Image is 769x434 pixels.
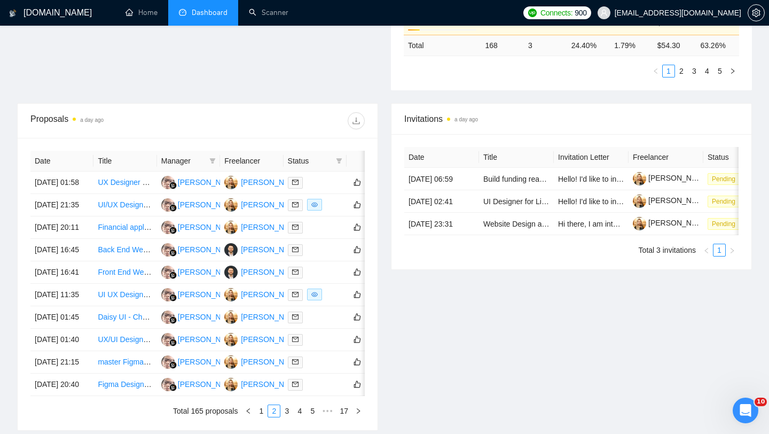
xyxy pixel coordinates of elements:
[524,35,567,56] td: 3
[30,261,93,284] td: [DATE] 16:41
[93,261,156,284] td: Front End Web Developer
[351,266,364,278] button: like
[688,65,701,77] li: 3
[242,405,255,417] button: left
[224,222,302,231] a: VP[PERSON_NAME]
[178,356,239,368] div: [PERSON_NAME]
[98,200,332,209] a: UI/UX Designer Needed for iOS Fitness App in [GEOGRAPHIC_DATA]
[404,147,479,168] th: Date
[633,196,710,205] a: [PERSON_NAME]
[224,335,302,343] a: VP[PERSON_NAME]
[30,374,93,396] td: [DATE] 20:40
[224,378,238,391] img: VP
[351,333,364,346] button: like
[726,65,739,77] li: Next Page
[169,182,177,189] img: gigradar-bm.png
[351,221,364,234] button: like
[351,243,364,256] button: like
[169,384,177,391] img: gigradar-bm.png
[354,245,361,254] span: like
[352,405,365,417] li: Next Page
[292,246,299,253] span: mail
[351,311,364,323] button: like
[255,405,267,417] a: 1
[161,155,205,167] span: Manager
[98,178,213,187] a: UX Designer Needed for AI Project
[708,218,740,230] span: Pending
[268,405,280,417] a: 2
[319,405,336,417] li: Next 5 Pages
[404,35,481,56] td: Total
[540,7,572,19] span: Connects:
[567,35,610,56] td: 24.40 %
[192,8,227,17] span: Dashboard
[93,351,156,374] td: master Figma designer to work on a fun design system, web app, logos, and general purpose needs
[224,200,302,208] a: VP[PERSON_NAME]
[161,266,175,279] img: HH
[662,65,675,77] li: 1
[268,405,280,417] li: 2
[161,267,239,276] a: HH[PERSON_NAME]
[98,223,302,231] a: Financial application site design - initial mockups of 3 screens
[292,359,299,365] span: mail
[292,381,299,387] span: mail
[224,355,238,369] img: VP
[351,288,364,301] button: like
[224,290,302,298] a: VP[PERSON_NAME]
[245,408,252,414] span: left
[708,196,740,207] span: Pending
[161,198,175,212] img: HH
[355,408,362,414] span: right
[336,405,352,417] li: 17
[600,9,608,17] span: user
[173,405,238,417] li: Total 165 proposals
[209,158,216,164] span: filter
[755,398,767,406] span: 10
[311,291,318,298] span: eye
[161,311,175,324] img: HH
[178,266,239,278] div: [PERSON_NAME]
[404,213,479,235] td: [DATE] 23:31
[354,358,361,366] span: like
[479,190,554,213] td: UI Designer for Light UI Cleanup
[703,247,710,254] span: left
[161,355,175,369] img: HH
[292,314,299,320] span: mail
[575,7,586,19] span: 900
[9,5,17,22] img: logo
[696,35,739,56] td: 63.26 %
[351,176,364,189] button: like
[708,197,744,205] a: Pending
[714,65,726,77] a: 5
[319,405,336,417] span: •••
[30,329,93,351] td: [DATE] 01:40
[169,272,177,279] img: gigradar-bm.png
[483,220,596,228] a: Website Design and Development
[98,380,214,389] a: Figma Designer with Relume Ui KIt
[336,158,342,164] span: filter
[224,176,238,189] img: VP
[292,336,299,343] span: mail
[292,224,299,230] span: mail
[528,9,537,17] img: upwork-logo.png
[30,284,93,306] td: [DATE] 11:35
[161,357,239,366] a: HH[PERSON_NAME]
[726,244,739,257] li: Next Page
[241,311,302,323] div: [PERSON_NAME]
[354,380,361,389] span: like
[98,268,184,276] a: Front End Web Developer
[169,361,177,369] img: gigradar-bm.png
[179,9,186,16] span: dashboard
[224,198,238,212] img: VP
[161,222,239,231] a: HH[PERSON_NAME]
[713,244,725,256] a: 1
[93,374,156,396] td: Figma Designer with Relume Ui KIt
[306,405,319,417] li: 5
[633,174,710,182] a: [PERSON_NAME]
[733,398,758,423] iframe: Intercom live chat
[224,177,302,186] a: VP[PERSON_NAME]
[178,289,239,300] div: [PERSON_NAME]
[241,356,302,368] div: [PERSON_NAME]
[161,379,239,388] a: HH[PERSON_NAME]
[336,405,351,417] a: 17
